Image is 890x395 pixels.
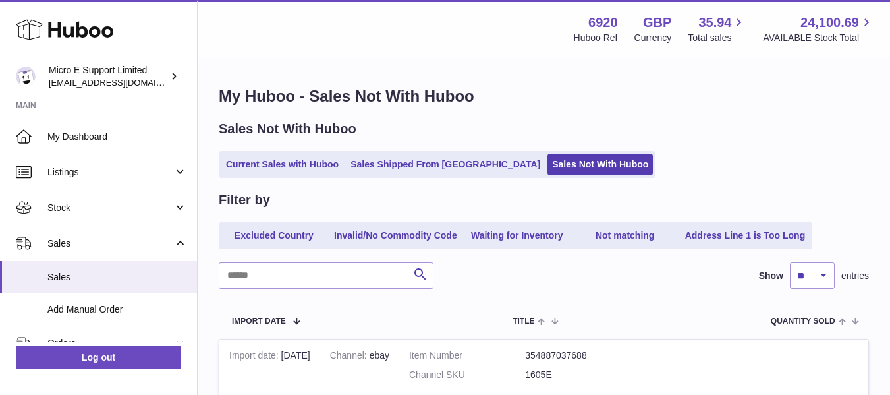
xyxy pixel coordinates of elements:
[841,270,869,282] span: entries
[800,14,859,32] span: 24,100.69
[525,369,641,381] dd: 1605E
[221,154,343,175] a: Current Sales with Huboo
[759,270,783,282] label: Show
[330,350,370,364] strong: Channel
[409,369,525,381] dt: Channel SKU
[643,14,671,32] strong: GBP
[47,166,173,179] span: Listings
[409,349,525,362] dt: Item Number
[698,14,731,32] span: 35.94
[771,317,835,326] span: Quantity Sold
[47,303,187,316] span: Add Manual Order
[634,32,672,44] div: Currency
[346,154,545,175] a: Sales Shipped From [GEOGRAPHIC_DATA]
[47,237,173,250] span: Sales
[16,67,36,86] img: contact@micropcsupport.com
[513,317,534,326] span: Title
[688,14,746,44] a: 35.94 Total sales
[588,14,618,32] strong: 6920
[330,349,389,362] div: ebay
[219,191,270,209] h2: Filter by
[547,154,653,175] a: Sales Not With Huboo
[464,225,570,247] a: Waiting for Inventory
[232,317,286,326] span: Import date
[219,86,869,107] h1: My Huboo - Sales Not With Huboo
[221,225,327,247] a: Excluded Country
[763,32,874,44] span: AVAILABLE Stock Total
[49,64,167,89] div: Micro E Support Limited
[329,225,462,247] a: Invalid/No Commodity Code
[47,202,173,214] span: Stock
[574,32,618,44] div: Huboo Ref
[16,346,181,369] a: Log out
[219,120,356,138] h2: Sales Not With Huboo
[681,225,810,247] a: Address Line 1 is Too Long
[49,77,194,88] span: [EMAIL_ADDRESS][DOMAIN_NAME]
[229,350,281,364] strong: Import date
[47,131,187,143] span: My Dashboard
[688,32,746,44] span: Total sales
[47,271,187,284] span: Sales
[572,225,678,247] a: Not matching
[525,349,641,362] dd: 354887037688
[763,14,874,44] a: 24,100.69 AVAILABLE Stock Total
[47,337,173,349] span: Orders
